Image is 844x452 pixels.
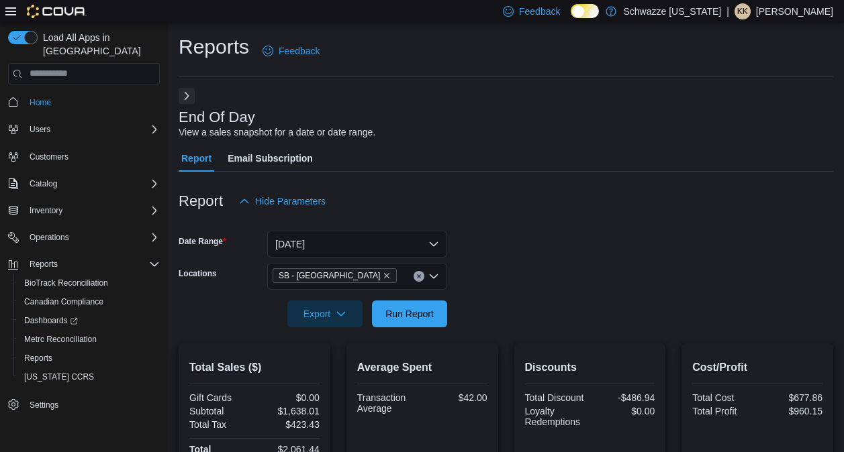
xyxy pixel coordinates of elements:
[525,359,655,376] h2: Discounts
[30,259,58,270] span: Reports
[287,300,363,327] button: Export
[30,97,51,108] span: Home
[357,392,420,414] div: Transaction Average
[726,3,729,19] p: |
[179,88,195,104] button: Next
[24,334,97,345] span: Metrc Reconciliation
[24,372,94,382] span: [US_STATE] CCRS
[592,406,655,416] div: $0.00
[13,368,165,386] button: [US_STATE] CCRS
[3,228,165,247] button: Operations
[3,120,165,139] button: Users
[279,269,380,282] span: SB - [GEOGRAPHIC_DATA]
[519,5,560,18] span: Feedback
[19,369,160,385] span: Washington CCRS
[19,313,160,329] span: Dashboards
[13,274,165,292] button: BioTrack Reconciliation
[24,396,160,412] span: Settings
[30,152,68,162] span: Customers
[13,349,165,368] button: Reports
[179,193,223,209] h3: Report
[19,313,83,329] a: Dashboards
[24,203,68,219] button: Inventory
[24,278,108,288] span: BioTrack Reconciliation
[24,256,160,272] span: Reports
[592,392,655,403] div: -$486.94
[30,400,58,410] span: Settings
[179,125,375,139] div: View a sales snapshot for a date or date range.
[3,93,165,112] button: Home
[24,176,160,192] span: Catalog
[13,330,165,349] button: Metrc Reconciliation
[24,121,160,137] span: Users
[24,353,52,363] span: Reports
[414,271,424,282] button: Clear input
[273,268,397,283] span: SB - Federal Heights
[257,392,320,403] div: $0.00
[189,406,252,416] div: Subtotal
[179,268,217,279] label: Locations
[24,229,75,245] button: Operations
[181,145,212,172] span: Report
[24,256,63,272] button: Reports
[189,359,320,376] h2: Total Sales ($)
[255,194,326,208] span: Hide Parameters
[179,236,226,247] label: Date Range
[19,294,109,310] a: Canadian Compliance
[24,149,74,165] a: Customers
[19,275,160,291] span: BioTrack Reconciliation
[3,174,165,193] button: Catalog
[571,4,599,18] input: Dark Mode
[257,419,320,430] div: $423.43
[525,406,588,427] div: Loyalty Redemptions
[692,392,755,403] div: Total Cost
[24,121,56,137] button: Users
[24,94,160,111] span: Home
[38,31,160,58] span: Load All Apps in [GEOGRAPHIC_DATA]
[24,95,56,111] a: Home
[756,3,833,19] p: [PERSON_NAME]
[692,406,755,416] div: Total Profit
[19,331,102,347] a: Metrc Reconciliation
[385,307,434,321] span: Run Report
[525,392,588,403] div: Total Discount
[19,350,58,366] a: Reports
[189,392,252,403] div: Gift Cards
[3,255,165,274] button: Reports
[3,201,165,220] button: Inventory
[179,109,255,125] h3: End Of Day
[19,350,160,366] span: Reports
[372,300,447,327] button: Run Report
[425,392,487,403] div: $42.00
[737,3,748,19] span: KK
[279,44,320,58] span: Feedback
[13,311,165,330] a: Dashboards
[24,148,160,165] span: Customers
[295,300,355,327] span: Export
[257,38,325,64] a: Feedback
[19,294,160,310] span: Canadian Compliance
[24,315,78,326] span: Dashboards
[234,188,331,215] button: Hide Parameters
[692,359,823,376] h2: Cost/Profit
[189,419,252,430] div: Total Tax
[357,359,487,376] h2: Average Spent
[760,392,823,403] div: $677.86
[383,272,391,280] button: Remove SB - Federal Heights from selection in this group
[24,397,64,413] a: Settings
[735,3,751,19] div: Katarzyna Klimka
[760,406,823,416] div: $960.15
[30,232,69,243] span: Operations
[30,124,50,135] span: Users
[623,3,721,19] p: Schwazze [US_STATE]
[428,271,439,282] button: Open list of options
[267,231,447,258] button: [DATE]
[27,5,87,18] img: Cova
[3,147,165,166] button: Customers
[19,275,113,291] a: BioTrack Reconciliation
[571,18,571,19] span: Dark Mode
[24,296,103,307] span: Canadian Compliance
[24,229,160,245] span: Operations
[24,203,160,219] span: Inventory
[179,34,249,60] h1: Reports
